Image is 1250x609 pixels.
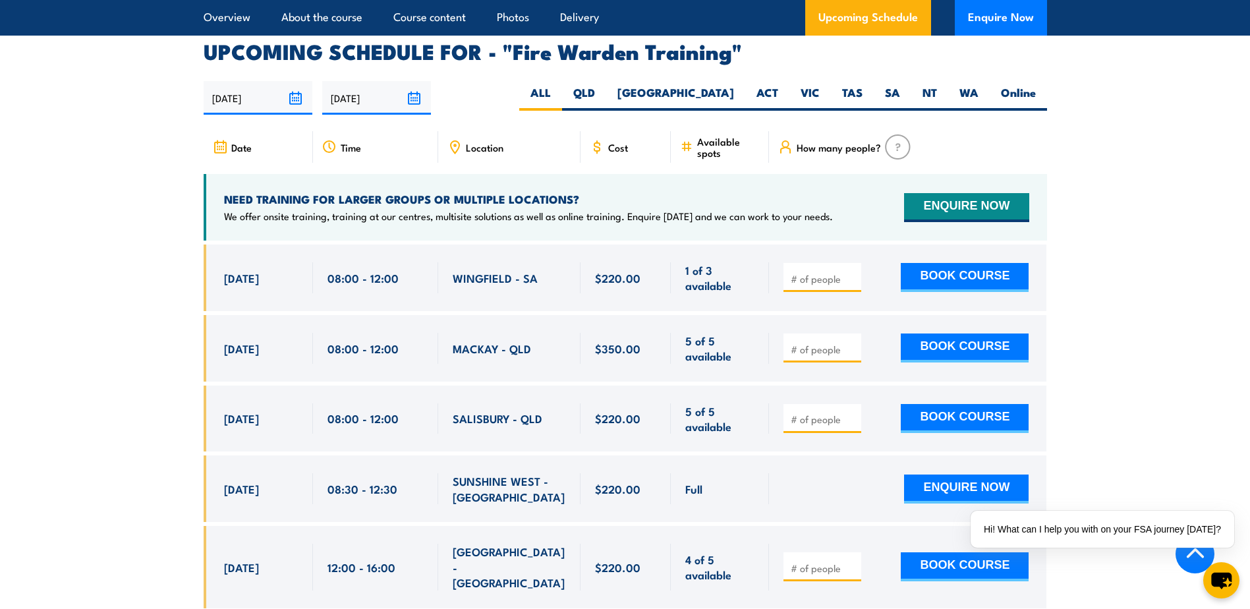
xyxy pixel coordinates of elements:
button: BOOK COURSE [901,333,1029,362]
span: $220.00 [595,481,640,496]
span: Date [231,142,252,153]
label: TAS [831,85,874,111]
button: BOOK COURSE [901,552,1029,581]
span: [DATE] [224,481,259,496]
button: BOOK COURSE [901,404,1029,433]
span: [DATE] [224,411,259,426]
label: WA [948,85,990,111]
span: 08:00 - 12:00 [327,270,399,285]
input: # of people [791,562,857,575]
label: SA [874,85,911,111]
span: [DATE] [224,270,259,285]
span: 5 of 5 available [685,333,754,364]
span: 4 of 5 available [685,552,754,583]
span: MACKAY - QLD [453,341,531,356]
span: [DATE] [224,560,259,575]
span: Time [341,142,361,153]
input: # of people [791,413,857,426]
span: [DATE] [224,341,259,356]
input: To date [322,81,431,115]
label: [GEOGRAPHIC_DATA] [606,85,745,111]
label: ACT [745,85,789,111]
span: $220.00 [595,560,640,575]
span: 1 of 3 available [685,262,754,293]
span: 12:00 - 16:00 [327,560,395,575]
label: Online [990,85,1047,111]
p: We offer onsite training, training at our centres, multisite solutions as well as online training... [224,210,833,223]
input: # of people [791,343,857,356]
button: chat-button [1203,562,1239,598]
span: $350.00 [595,341,640,356]
h2: UPCOMING SCHEDULE FOR - "Fire Warden Training" [204,42,1047,60]
span: 5 of 5 available [685,403,754,434]
button: BOOK COURSE [901,263,1029,292]
input: From date [204,81,312,115]
span: WINGFIELD - SA [453,270,538,285]
span: $220.00 [595,270,640,285]
input: # of people [791,272,857,285]
span: 08:30 - 12:30 [327,481,397,496]
span: SALISBURY - QLD [453,411,542,426]
span: SUNSHINE WEST - [GEOGRAPHIC_DATA] [453,473,566,504]
div: Hi! What can I help you with on your FSA journey [DATE]? [971,511,1234,548]
span: 08:00 - 12:00 [327,411,399,426]
h4: NEED TRAINING FOR LARGER GROUPS OR MULTIPLE LOCATIONS? [224,192,833,206]
label: ALL [519,85,562,111]
span: Cost [608,142,628,153]
label: VIC [789,85,831,111]
span: Available spots [697,136,760,158]
span: Full [685,481,702,496]
span: How many people? [797,142,881,153]
span: 08:00 - 12:00 [327,341,399,356]
button: ENQUIRE NOW [904,193,1029,222]
span: $220.00 [595,411,640,426]
button: ENQUIRE NOW [904,475,1029,504]
span: [GEOGRAPHIC_DATA] - [GEOGRAPHIC_DATA] [453,544,566,590]
span: Location [466,142,503,153]
label: QLD [562,85,606,111]
label: NT [911,85,948,111]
